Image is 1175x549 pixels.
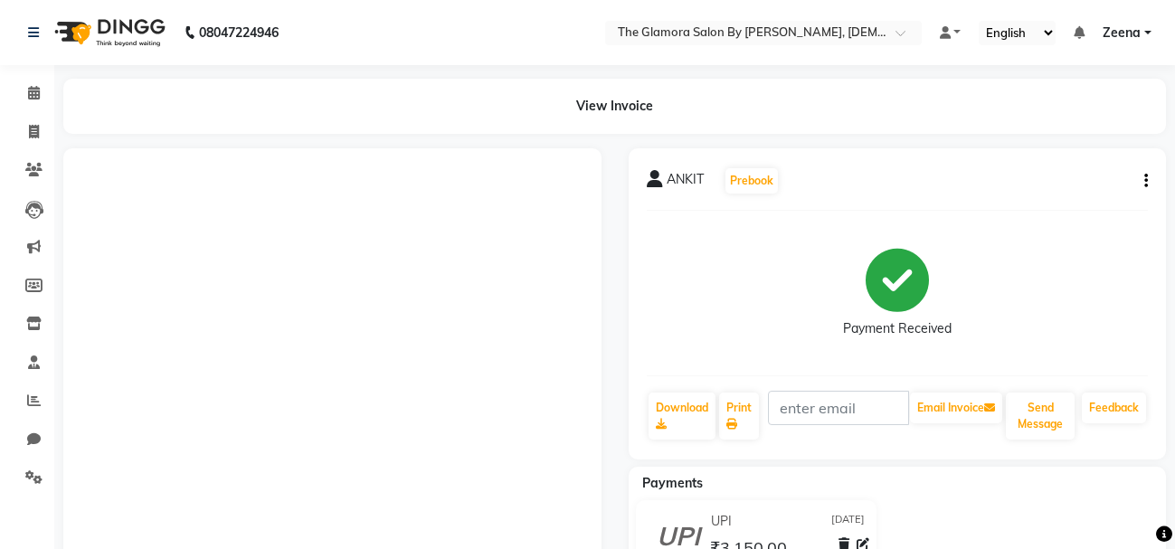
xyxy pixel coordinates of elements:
[199,7,279,58] b: 08047224946
[711,512,732,531] span: UPI
[768,391,910,425] input: enter email
[1103,24,1141,43] span: Zeena
[1006,393,1075,440] button: Send Message
[667,170,704,195] span: ANKIT
[63,79,1166,134] div: View Invoice
[719,393,759,440] a: Print
[910,393,1002,423] button: Email Invoice
[725,168,778,194] button: Prebook
[642,475,703,491] span: Payments
[831,512,865,531] span: [DATE]
[843,319,952,338] div: Payment Received
[46,7,170,58] img: logo
[1082,393,1146,423] a: Feedback
[649,393,715,440] a: Download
